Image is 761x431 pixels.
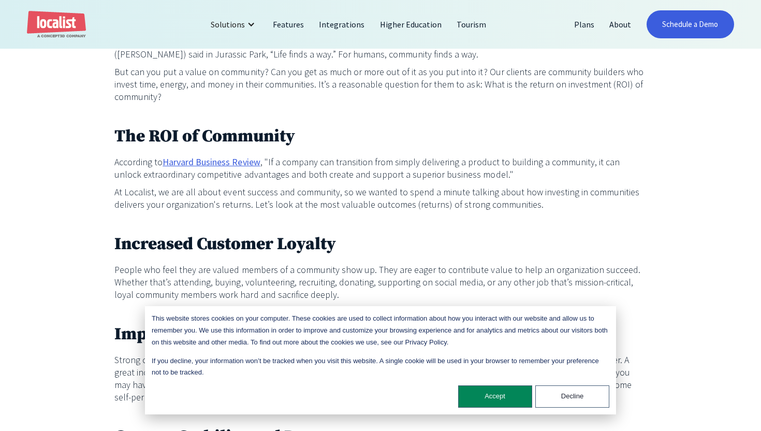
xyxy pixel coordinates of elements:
p: At Localist, we are all about event success and community, so we wanted to spend a minute talking... [114,186,647,211]
p: ‍ [114,306,647,319]
a: Schedule a Demo [647,10,734,38]
p: ‍ [114,409,647,421]
p: But can you put a value on community? Can you get as much or more out of it as you put into it? O... [114,66,647,103]
a: Features [266,12,312,37]
div: Cookie banner [145,306,616,414]
a: Integrations [312,12,372,37]
a: home [27,11,86,38]
h2: Improved Customer Retention and Lifetime Value [114,324,647,346]
div: Solutions [203,12,266,37]
a: Tourism [449,12,494,37]
button: Accept [458,385,532,408]
p: This website stores cookies on your computer. These cookies are used to collect information about... [152,313,609,348]
button: Decline [535,385,609,408]
p: ‍ [114,216,647,228]
a: Harvard Business Review [163,156,260,168]
a: Higher Education [373,12,449,37]
p: Strong communities last longer. People who have invested their time and energy into a community w... [114,354,647,404]
a: About [602,12,639,37]
p: If you decline, your information won’t be tracked when you visit this website. A single cookie wi... [152,355,609,379]
h2: The ROI of Community [114,126,647,148]
div: Solutions [211,18,245,31]
p: According to , "If a company can transition from simply delivering a product to building a commun... [114,156,647,181]
h2: Increased Customer Loyalty [114,234,647,256]
p: ‍ [114,108,647,121]
p: People who feel they are valued members of a community show up. They are eager to contribute valu... [114,264,647,301]
a: Plans [567,12,602,37]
